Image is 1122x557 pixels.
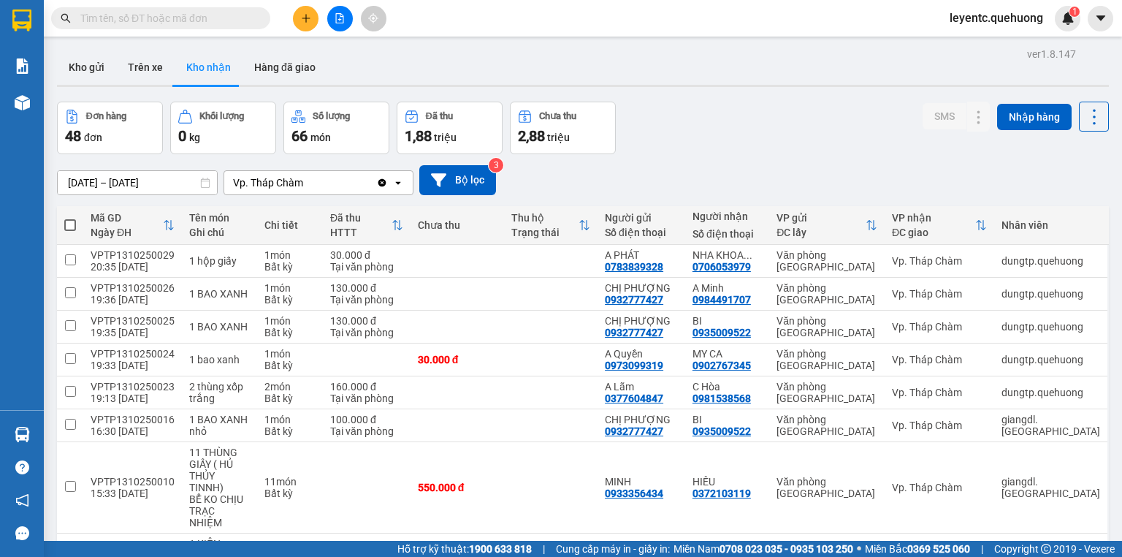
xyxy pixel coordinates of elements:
[769,206,885,245] th: Toggle SortBy
[189,132,200,143] span: kg
[997,104,1072,130] button: Nhập hàng
[692,261,751,273] div: 0706053979
[264,315,316,327] div: 1 món
[61,13,71,23] span: search
[327,6,353,31] button: file-add
[1001,288,1100,300] div: dungtp.quehuong
[605,393,663,404] div: 0377604847
[65,127,81,145] span: 48
[776,348,877,371] div: Văn phòng [GEOGRAPHIC_DATA]
[692,425,751,437] div: 0935009522
[264,249,316,261] div: 1 món
[189,212,250,224] div: Tên món
[1072,7,1077,17] span: 1
[91,425,175,437] div: 16:30 [DATE]
[91,488,175,499] div: 15:33 [DATE]
[189,255,250,267] div: 1 hộp giấy
[556,541,670,557] span: Cung cấp máy in - giấy in:
[91,327,175,338] div: 19:35 [DATE]
[330,393,403,404] div: Tại văn phòng
[776,476,877,499] div: Văn phòng [GEOGRAPHIC_DATA]
[605,476,678,488] div: MINH
[511,212,579,224] div: Thu hộ
[330,261,403,273] div: Tại văn phòng
[1088,6,1113,31] button: caret-down
[605,282,678,294] div: CHỊ PHƯỢNG
[1061,12,1075,25] img: icon-new-feature
[692,315,762,327] div: BI
[189,354,250,365] div: 1 bao xanh
[539,111,576,121] div: Chưa thu
[776,249,877,273] div: Văn phòng [GEOGRAPHIC_DATA]
[189,288,250,300] div: 1 BAO XANH
[418,219,497,231] div: Chưa thu
[692,360,751,371] div: 0902767345
[776,381,877,404] div: Văn phòng [GEOGRAPHIC_DATA]
[243,50,327,85] button: Hàng đã giao
[264,360,316,371] div: Bất kỳ
[91,414,175,425] div: VPTP1310250016
[397,102,503,154] button: Đã thu1,88 triệu
[692,488,751,499] div: 0372103119
[692,211,762,222] div: Người nhận
[692,294,751,306] div: 0984491707
[510,102,616,154] button: Chưa thu2,88 triệu
[91,348,175,360] div: VPTP1310250024
[605,414,678,425] div: CHỊ PHƯỢNG
[199,111,244,121] div: Khối lượng
[892,212,975,224] div: VP nhận
[605,488,663,499] div: 0933356434
[605,425,663,437] div: 0932777427
[1001,354,1100,365] div: dungtp.quehuong
[91,282,175,294] div: VPTP1310250026
[397,541,532,557] span: Hỗ trợ kỹ thuật:
[330,315,403,327] div: 130.000 đ
[86,111,126,121] div: Đơn hàng
[301,13,311,23] span: plus
[264,393,316,404] div: Bất kỳ
[116,50,175,85] button: Trên xe
[720,543,853,555] strong: 0708 023 035 - 0935 103 250
[418,354,497,365] div: 30.000 đ
[504,206,598,245] th: Toggle SortBy
[91,315,175,327] div: VPTP1310250025
[264,488,316,499] div: Bất kỳ
[923,103,966,129] button: SMS
[291,127,308,145] span: 66
[313,111,350,121] div: Số lượng
[91,393,175,404] div: 19:13 [DATE]
[692,476,762,488] div: HIẾU
[1001,321,1100,333] div: dungtp.quehuong
[264,381,316,393] div: 2 món
[605,249,678,261] div: A PHÁT
[776,282,877,306] div: Văn phòng [GEOGRAPHIC_DATA]
[15,58,30,74] img: solution-icon
[15,493,29,507] span: notification
[605,294,663,306] div: 0932777427
[330,414,403,425] div: 100.000 đ
[892,288,987,300] div: Vp. Tháp Chàm
[189,447,250,493] div: 11 THÙNG GIẤY ( HỦ THỦY TINNH)
[293,6,318,31] button: plus
[1001,255,1100,267] div: dungtp.quehuong
[189,414,250,437] div: 1 BAO XANH nhỏ
[692,228,762,240] div: Số điện thoại
[692,348,762,360] div: MY CA
[12,10,31,31] img: logo-vxr
[907,543,970,555] strong: 0369 525 060
[518,127,545,145] span: 2,88
[91,294,175,306] div: 19:36 [DATE]
[405,127,432,145] span: 1,88
[15,427,30,442] img: warehouse-icon
[91,360,175,371] div: 19:33 [DATE]
[264,294,316,306] div: Bất kỳ
[1001,387,1100,398] div: dungtp.quehuong
[776,227,866,238] div: ĐC lấy
[892,227,975,238] div: ĐC giao
[857,546,861,552] span: ⚪️
[80,10,253,26] input: Tìm tên, số ĐT hoặc mã đơn
[673,541,853,557] span: Miền Nam
[330,227,392,238] div: HTTT
[1001,476,1100,499] div: giangdl.quehuong
[892,354,987,365] div: Vp. Tháp Chàm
